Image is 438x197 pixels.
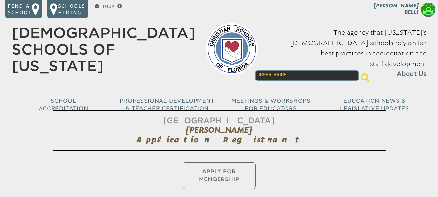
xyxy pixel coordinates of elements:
[120,98,214,112] span: Professional Development & Teacher Certification
[397,69,427,79] span: About Us
[39,98,88,112] span: School Accreditation
[58,3,85,16] p: Schools Hiring
[268,27,427,79] p: The agency that [US_STATE]’s [DEMOGRAPHIC_DATA] schools rely on for best practices in accreditati...
[101,3,116,10] p: 100%
[421,3,435,17] img: 47b32d646591bb9169a2c738d94da324
[186,125,252,135] span: [PERSON_NAME]
[206,23,258,75] img: csf-logo-web-colors.png
[136,135,302,144] span: Application Registrant
[340,98,409,112] span: Education News & Legislative Updates
[231,98,311,112] span: Meetings & Workshops for Educators
[12,24,195,74] a: [DEMOGRAPHIC_DATA] Schools of [US_STATE]
[8,3,32,16] p: Find a school
[374,3,419,15] span: [PERSON_NAME] Belli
